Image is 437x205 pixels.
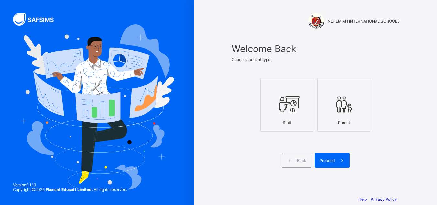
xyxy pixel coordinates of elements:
[358,197,367,202] a: Help
[13,13,61,26] img: SAFSIMS Logo
[13,187,127,192] span: Copyright © 2025 All rights reserved.
[232,57,270,62] span: Choose account type
[297,158,306,163] span: Back
[264,117,311,128] div: Staff
[20,24,174,190] img: Hero Image
[328,19,400,24] span: NEHEMIAH INTERNATIONAL SCHOOLS
[371,197,397,202] a: Privacy Policy
[320,158,335,163] span: Proceed
[321,117,367,128] div: Parent
[13,182,127,187] span: Version 0.1.19
[232,43,400,54] span: Welcome Back
[46,187,93,192] strong: Flexisaf Edusoft Limited.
